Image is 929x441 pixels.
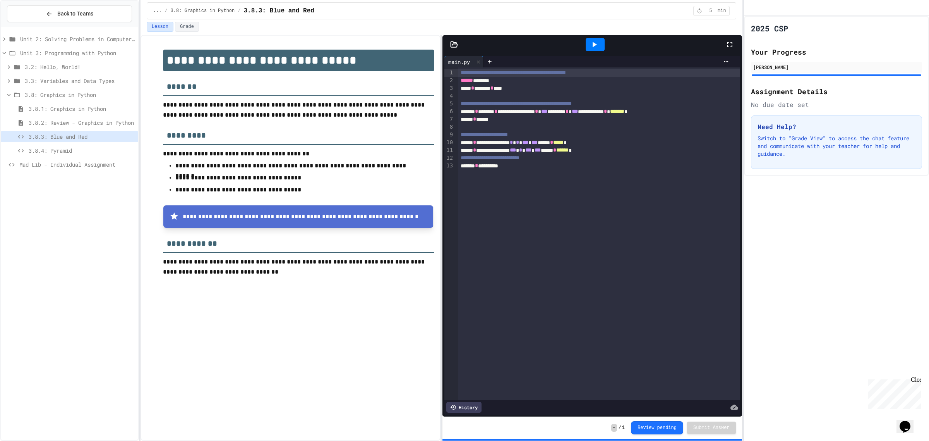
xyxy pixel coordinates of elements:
[238,8,240,14] span: /
[896,410,921,433] iframe: chat widget
[758,134,915,158] p: Switch to "Grade View" to access the chat feature and communicate with your teacher for help and ...
[7,5,132,22] button: Back to Teams
[718,8,726,14] span: min
[753,64,920,71] div: [PERSON_NAME]
[25,77,135,85] span: 3.3: Variables and Data Types
[165,8,167,14] span: /
[20,49,135,57] span: Unit 3: Programming with Python
[57,10,93,18] span: Back to Teams
[619,425,621,431] span: /
[29,105,135,113] span: 3.8.1: Graphics in Python
[758,122,915,131] h3: Need Help?
[175,22,199,32] button: Grade
[3,3,53,49] div: Chat with us now!Close
[751,86,922,97] h2: Assignment Details
[865,376,921,409] iframe: chat widget
[444,131,454,139] div: 9
[611,424,617,432] span: -
[29,133,135,141] span: 3.8.3: Blue and Red
[444,123,454,131] div: 8
[751,100,922,109] div: No due date set
[25,91,135,99] span: 3.8: Graphics in Python
[446,402,482,413] div: History
[29,119,135,127] span: 3.8.2: Review - Graphics in Python
[444,139,454,146] div: 10
[704,8,717,14] span: 5
[444,108,454,115] div: 6
[147,22,173,32] button: Lesson
[444,115,454,123] div: 7
[631,421,683,434] button: Review pending
[153,8,162,14] span: ...
[29,146,135,155] span: 3.8.4: Pyramid
[19,160,135,169] span: Mad Lib - Individual Assignment
[444,162,454,170] div: 13
[444,56,483,67] div: main.py
[693,425,730,431] span: Submit Answer
[444,69,454,77] div: 1
[20,35,135,43] span: Unit 2: Solving Problems in Computer Science
[171,8,235,14] span: 3.8: Graphics in Python
[444,146,454,154] div: 11
[444,100,454,108] div: 5
[687,422,736,434] button: Submit Answer
[243,6,314,16] span: 3.8.3: Blue and Red
[25,63,135,71] span: 3.2: Hello, World!
[444,84,454,92] div: 3
[444,154,454,162] div: 12
[444,58,474,66] div: main.py
[444,92,454,100] div: 4
[622,425,625,431] span: 1
[751,23,788,34] h1: 2025 CSP
[444,77,454,84] div: 2
[751,47,922,57] h2: Your Progress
